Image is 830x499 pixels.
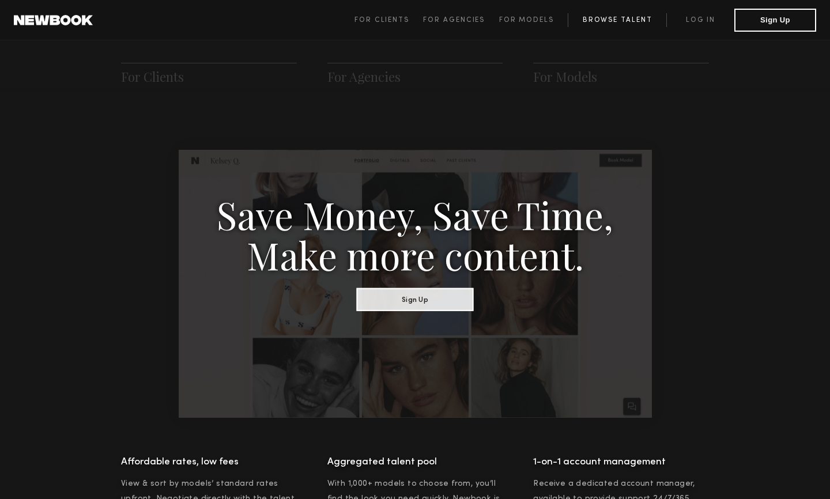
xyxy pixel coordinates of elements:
a: For Agencies [423,13,499,27]
a: Log in [666,13,734,27]
span: For Models [499,17,554,24]
h3: Save Money, Save Time, Make more content. [216,194,614,274]
a: For Clients [121,68,184,85]
span: For Agencies [423,17,485,24]
h4: Aggregated talent pool [327,453,503,471]
a: For Agencies [327,68,401,85]
h4: 1-on-1 account management [533,453,709,471]
a: For Models [533,68,597,85]
button: Sign Up [357,288,474,311]
button: Sign Up [734,9,816,32]
a: For Clients [354,13,423,27]
h4: Affordable rates, low fees [121,453,297,471]
span: For Clients [354,17,409,24]
a: Browse Talent [568,13,666,27]
a: For Models [499,13,568,27]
